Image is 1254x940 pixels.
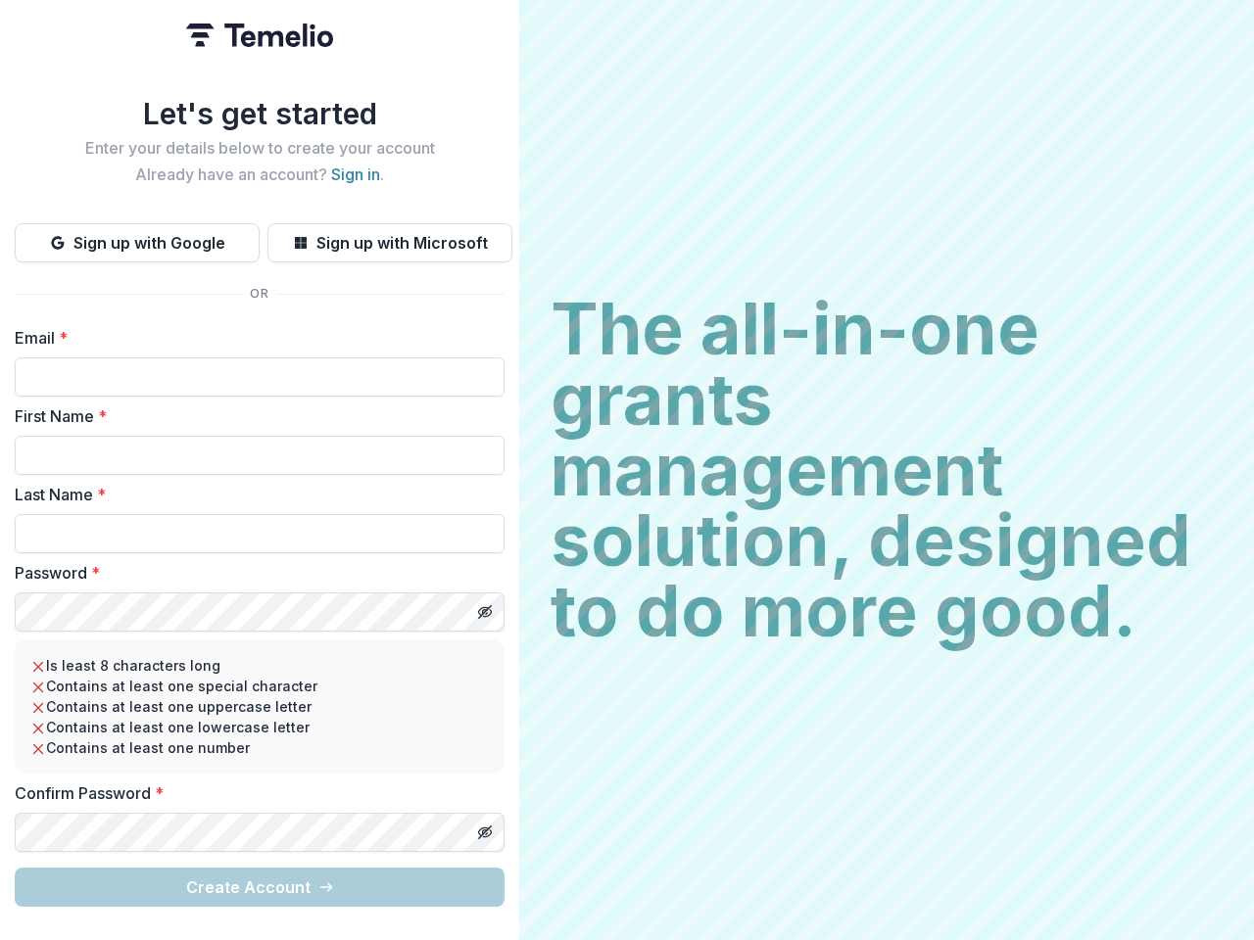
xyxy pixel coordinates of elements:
[15,781,493,805] label: Confirm Password
[30,696,489,717] li: Contains at least one uppercase letter
[30,676,489,696] li: Contains at least one special character
[15,139,505,158] h2: Enter your details below to create your account
[15,561,493,585] label: Password
[15,404,493,428] label: First Name
[15,868,505,907] button: Create Account
[30,655,489,676] li: Is least 8 characters long
[267,223,512,262] button: Sign up with Microsoft
[30,737,489,758] li: Contains at least one number
[15,96,505,131] h1: Let's get started
[469,817,501,848] button: Toggle password visibility
[15,483,493,506] label: Last Name
[186,23,333,47] img: Temelio
[15,223,260,262] button: Sign up with Google
[30,717,489,737] li: Contains at least one lowercase letter
[15,165,505,184] h2: Already have an account? .
[331,164,380,184] a: Sign in
[469,596,501,628] button: Toggle password visibility
[15,326,493,350] label: Email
